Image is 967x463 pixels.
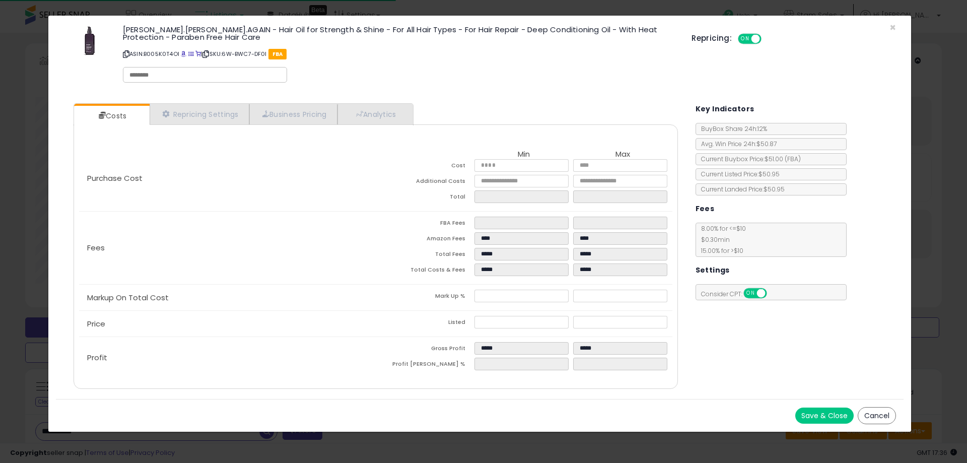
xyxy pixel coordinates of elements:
[337,104,412,124] a: Analytics
[268,49,287,59] span: FBA
[376,316,474,332] td: Listed
[123,26,676,41] h3: [PERSON_NAME].[PERSON_NAME].AGAIN - Hair Oil for Strength & Shine - For All Hair Types - For Hair...
[376,217,474,232] td: FBA Fees
[376,159,474,175] td: Cost
[744,289,757,298] span: ON
[696,264,730,277] h5: Settings
[696,235,730,244] span: $0.30 min
[765,289,781,298] span: OFF
[696,290,780,298] span: Consider CPT:
[696,103,754,115] h5: Key Indicators
[376,358,474,373] td: Profit [PERSON_NAME] %
[249,104,337,124] a: Business Pricing
[795,408,854,424] button: Save & Close
[188,50,194,58] a: All offer listings
[79,244,376,252] p: Fees
[474,150,573,159] th: Min
[79,294,376,302] p: Markup On Total Cost
[696,203,715,215] h5: Fees
[376,263,474,279] td: Total Costs & Fees
[195,50,201,58] a: Your listing only
[376,342,474,358] td: Gross Profit
[692,34,732,42] h5: Repricing:
[376,232,474,248] td: Amazon Fees
[376,190,474,206] td: Total
[696,185,785,193] span: Current Landed Price: $50.95
[785,155,801,163] span: ( FBA )
[123,46,676,62] p: ASIN: B005K0T4OI | SKU: 6W-BWC7-DF0I
[858,407,896,424] button: Cancel
[739,35,751,43] span: ON
[376,248,474,263] td: Total Fees
[696,140,777,148] span: Avg. Win Price 24h: $50.87
[79,354,376,362] p: Profit
[573,150,672,159] th: Max
[74,106,149,126] a: Costs
[150,104,249,124] a: Repricing Settings
[376,290,474,305] td: Mark Up %
[79,174,376,182] p: Purchase Cost
[696,170,780,178] span: Current Listed Price: $50.95
[696,155,801,163] span: Current Buybox Price:
[75,26,105,56] img: 31svfT8Ee0L._SL60_.jpg
[889,20,896,35] span: ×
[696,124,767,133] span: BuyBox Share 24h: 12%
[696,246,743,255] span: 15.00 % for > $10
[79,320,376,328] p: Price
[376,175,474,190] td: Additional Costs
[765,155,801,163] span: $51.00
[760,35,776,43] span: OFF
[696,224,746,255] span: 8.00 % for <= $10
[181,50,186,58] a: BuyBox page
